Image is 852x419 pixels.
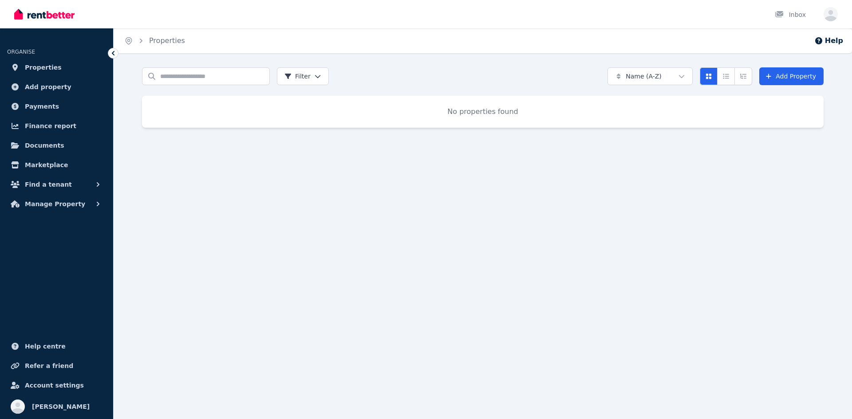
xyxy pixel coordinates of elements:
button: Find a tenant [7,176,106,193]
button: Name (A-Z) [607,67,693,85]
button: Help [814,35,843,46]
span: Add property [25,82,71,92]
p: No properties found [153,106,813,117]
button: Manage Property [7,195,106,213]
span: [PERSON_NAME] [32,401,90,412]
div: View options [700,67,752,85]
a: Add Property [759,67,824,85]
span: Refer a friend [25,360,73,371]
nav: Breadcrumb [114,28,196,53]
span: Name (A-Z) [626,72,662,81]
button: Expanded list view [734,67,752,85]
a: Finance report [7,117,106,135]
span: Manage Property [25,199,85,209]
a: Add property [7,78,106,96]
span: Help centre [25,341,66,352]
a: Properties [149,36,185,45]
button: Card view [700,67,718,85]
span: Documents [25,140,64,151]
a: Properties [7,59,106,76]
span: Filter [284,72,311,81]
span: Properties [25,62,62,73]
a: Documents [7,137,106,154]
button: Compact list view [717,67,735,85]
span: Account settings [25,380,84,391]
img: RentBetter [14,8,75,21]
span: Finance report [25,121,76,131]
div: Inbox [775,10,806,19]
button: Filter [277,67,329,85]
a: Payments [7,98,106,115]
a: Help centre [7,337,106,355]
a: Marketplace [7,156,106,174]
a: Account settings [7,376,106,394]
span: Find a tenant [25,179,72,190]
span: Marketplace [25,160,68,170]
a: Refer a friend [7,357,106,375]
span: Payments [25,101,59,112]
span: ORGANISE [7,49,35,55]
